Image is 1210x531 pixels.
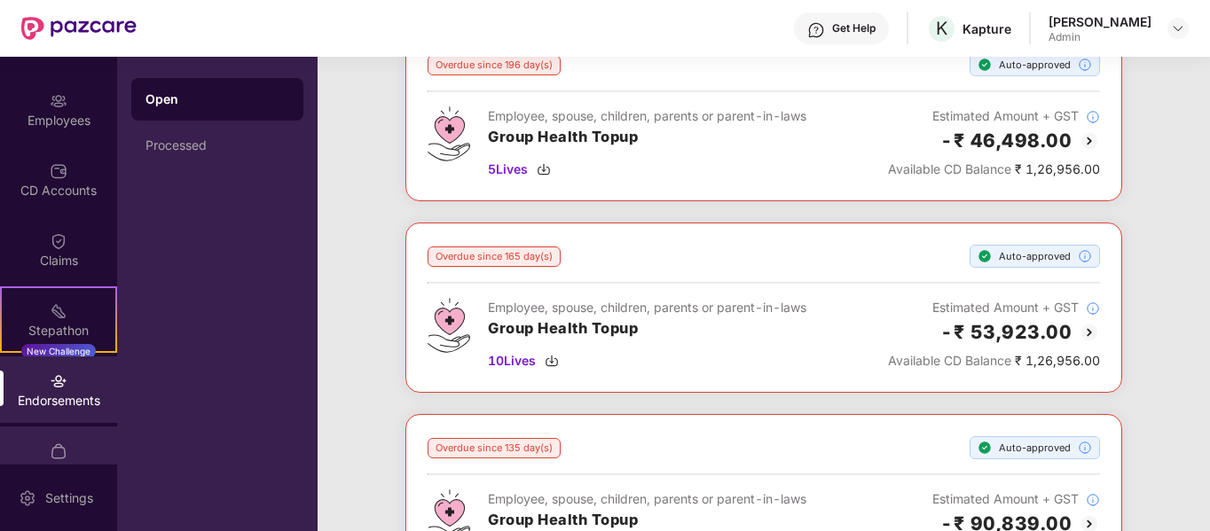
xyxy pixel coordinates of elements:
div: Kapture [962,20,1011,37]
h2: -₹ 53,923.00 [940,317,1072,347]
div: Overdue since 135 day(s) [428,438,561,458]
div: Auto-approved [970,53,1100,76]
div: Employee, spouse, children, parents or parent-in-laws [488,298,806,317]
img: svg+xml;base64,PHN2ZyBpZD0iRHJvcGRvd24tMzJ4MzIiIHhtbG5zPSJodHRwOi8vd3d3LnczLm9yZy8yMDAwL3N2ZyIgd2... [1171,21,1185,35]
div: Estimated Amount + GST [888,298,1100,317]
img: svg+xml;base64,PHN2ZyBpZD0iU2V0dGluZy0yMHgyMCIgeG1sbnM9Imh0dHA6Ly93d3cudzMub3JnLzIwMDAvc3ZnIiB3aW... [19,489,36,507]
h2: -₹ 46,498.00 [940,126,1072,155]
img: svg+xml;base64,PHN2ZyBpZD0iRG93bmxvYWQtMzJ4MzIiIHhtbG5zPSJodHRwOi8vd3d3LnczLm9yZy8yMDAwL3N2ZyIgd2... [545,354,559,368]
img: svg+xml;base64,PHN2ZyBpZD0iSW5mb18tXzMyeDMyIiBkYXRhLW5hbWU9IkluZm8gLSAzMngzMiIgeG1sbnM9Imh0dHA6Ly... [1086,301,1100,316]
div: ₹ 1,26,956.00 [888,351,1100,371]
img: svg+xml;base64,PHN2ZyB4bWxucz0iaHR0cDovL3d3dy53My5vcmcvMjAwMC9zdmciIHdpZHRoPSIyMSIgaGVpZ2h0PSIyMC... [50,302,67,320]
img: svg+xml;base64,PHN2ZyBpZD0iU3RlcC1Eb25lLTE2eDE2IiB4bWxucz0iaHR0cDovL3d3dy53My5vcmcvMjAwMC9zdmciIH... [978,58,992,72]
img: svg+xml;base64,PHN2ZyBpZD0iSW5mb18tXzMyeDMyIiBkYXRhLW5hbWU9IkluZm8gLSAzMngzMiIgeG1sbnM9Imh0dHA6Ly... [1078,58,1092,72]
div: Auto-approved [970,245,1100,268]
span: 10 Lives [488,351,536,371]
img: svg+xml;base64,PHN2ZyBpZD0iU3RlcC1Eb25lLTE2eDE2IiB4bWxucz0iaHR0cDovL3d3dy53My5vcmcvMjAwMC9zdmciIH... [978,249,992,263]
span: Available CD Balance [888,161,1011,176]
span: Available CD Balance [888,353,1011,368]
div: Overdue since 196 day(s) [428,55,561,75]
div: Open [145,90,289,108]
img: svg+xml;base64,PHN2ZyB4bWxucz0iaHR0cDovL3d3dy53My5vcmcvMjAwMC9zdmciIHdpZHRoPSI0Ny43MTQiIGhlaWdodD... [428,106,470,161]
img: svg+xml;base64,PHN2ZyBpZD0iRW1wbG95ZWVzIiB4bWxucz0iaHR0cDovL3d3dy53My5vcmcvMjAwMC9zdmciIHdpZHRoPS... [50,92,67,110]
div: Auto-approved [970,436,1100,459]
div: Employee, spouse, children, parents or parent-in-laws [488,489,806,509]
img: svg+xml;base64,PHN2ZyBpZD0iSW5mb18tXzMyeDMyIiBkYXRhLW5hbWU9IkluZm8gLSAzMngzMiIgeG1sbnM9Imh0dHA6Ly... [1078,249,1092,263]
img: svg+xml;base64,PHN2ZyBpZD0iTXlfT3JkZXJzIiBkYXRhLW5hbWU9Ik15IE9yZGVycyIgeG1sbnM9Imh0dHA6Ly93d3cudz... [50,442,67,460]
div: [PERSON_NAME] [1049,13,1151,30]
img: svg+xml;base64,PHN2ZyBpZD0iQ2xhaW0iIHhtbG5zPSJodHRwOi8vd3d3LnczLm9yZy8yMDAwL3N2ZyIgd2lkdGg9IjIwIi... [50,232,67,250]
div: Overdue since 165 day(s) [428,246,561,267]
img: svg+xml;base64,PHN2ZyBpZD0iQ0RfQWNjb3VudHMiIGRhdGEtbmFtZT0iQ0QgQWNjb3VudHMiIHhtbG5zPSJodHRwOi8vd3... [50,162,67,180]
img: New Pazcare Logo [21,17,137,40]
div: New Challenge [21,344,96,358]
img: svg+xml;base64,PHN2ZyBpZD0iRW5kb3JzZW1lbnRzIiB4bWxucz0iaHR0cDovL3d3dy53My5vcmcvMjAwMC9zdmciIHdpZH... [50,372,67,390]
h3: Group Health Topup [488,317,806,340]
div: Admin [1049,30,1151,44]
div: ₹ 1,26,956.00 [888,160,1100,179]
div: Processed [145,138,289,152]
img: svg+xml;base64,PHN2ZyBpZD0iSGVscC0zMngzMiIgeG1sbnM9Imh0dHA6Ly93d3cudzMub3JnLzIwMDAvc3ZnIiB3aWR0aD... [807,21,825,39]
img: svg+xml;base64,PHN2ZyBpZD0iQmFjay0yMHgyMCIgeG1sbnM9Imh0dHA6Ly93d3cudzMub3JnLzIwMDAvc3ZnIiB3aWR0aD... [1079,322,1100,343]
img: svg+xml;base64,PHN2ZyBpZD0iRG93bmxvYWQtMzJ4MzIiIHhtbG5zPSJodHRwOi8vd3d3LnczLm9yZy8yMDAwL3N2ZyIgd2... [537,162,551,176]
div: Employee, spouse, children, parents or parent-in-laws [488,106,806,126]
div: Estimated Amount + GST [888,106,1100,126]
span: K [936,18,947,39]
div: Get Help [832,21,876,35]
img: svg+xml;base64,PHN2ZyBpZD0iQmFjay0yMHgyMCIgeG1sbnM9Imh0dHA6Ly93d3cudzMub3JnLzIwMDAvc3ZnIiB3aWR0aD... [1079,130,1100,152]
img: svg+xml;base64,PHN2ZyBpZD0iSW5mb18tXzMyeDMyIiBkYXRhLW5hbWU9IkluZm8gLSAzMngzMiIgeG1sbnM9Imh0dHA6Ly... [1086,493,1100,507]
span: 5 Lives [488,160,528,179]
h3: Group Health Topup [488,126,806,149]
img: svg+xml;base64,PHN2ZyBpZD0iU3RlcC1Eb25lLTE2eDE2IiB4bWxucz0iaHR0cDovL3d3dy53My5vcmcvMjAwMC9zdmciIH... [978,441,992,455]
div: Settings [40,489,98,507]
img: svg+xml;base64,PHN2ZyBpZD0iSW5mb18tXzMyeDMyIiBkYXRhLW5hbWU9IkluZm8gLSAzMngzMiIgeG1sbnM9Imh0dHA6Ly... [1086,110,1100,124]
div: Stepathon [2,322,115,340]
img: svg+xml;base64,PHN2ZyB4bWxucz0iaHR0cDovL3d3dy53My5vcmcvMjAwMC9zdmciIHdpZHRoPSI0Ny43MTQiIGhlaWdodD... [428,298,470,353]
img: svg+xml;base64,PHN2ZyBpZD0iSW5mb18tXzMyeDMyIiBkYXRhLW5hbWU9IkluZm8gLSAzMngzMiIgeG1sbnM9Imh0dHA6Ly... [1078,441,1092,455]
div: Estimated Amount + GST [888,489,1100,509]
